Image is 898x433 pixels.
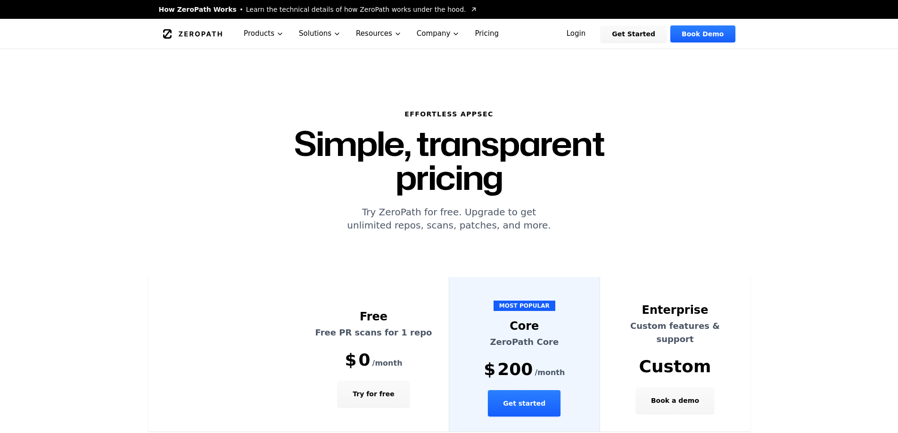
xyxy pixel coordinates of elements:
a: Book Demo [670,25,735,42]
span: /month [535,367,565,378]
div: Free [310,309,437,324]
div: Core [461,319,588,334]
span: MOST POPULAR [494,301,555,311]
span: How ZeroPath Works [159,5,237,14]
p: ZeroPath Core [461,335,588,349]
button: Get started [488,390,560,417]
span: 0 [359,351,371,369]
a: Get Started [601,25,667,42]
a: Login [555,25,597,42]
span: $ [345,351,356,369]
button: Products [236,19,291,49]
span: Learn the technical details of how ZeroPath works under the hood. [246,5,466,14]
button: Company [409,19,468,49]
div: Enterprise [611,302,739,318]
a: How ZeroPath WorksLearn the technical details of how ZeroPath works under the hood. [159,5,478,14]
button: Try for free [338,381,409,407]
p: Custom features & support [611,319,739,346]
h1: Simple, transparent pricing [238,126,660,194]
span: $ [484,360,495,379]
p: Free PR scans for 1 repo [310,326,437,339]
a: Pricing [467,19,506,49]
button: Solutions [291,19,348,49]
span: 200 [497,360,533,379]
span: Custom [639,357,711,376]
button: Resources [348,19,409,49]
h6: Effortless AppSec [238,109,660,119]
p: Try ZeroPath for free. Upgrade to get unlimited repos, scans, patches, and more. [238,205,660,232]
span: /month [372,358,403,369]
nav: Global [148,19,751,49]
button: Book a demo [636,387,714,414]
